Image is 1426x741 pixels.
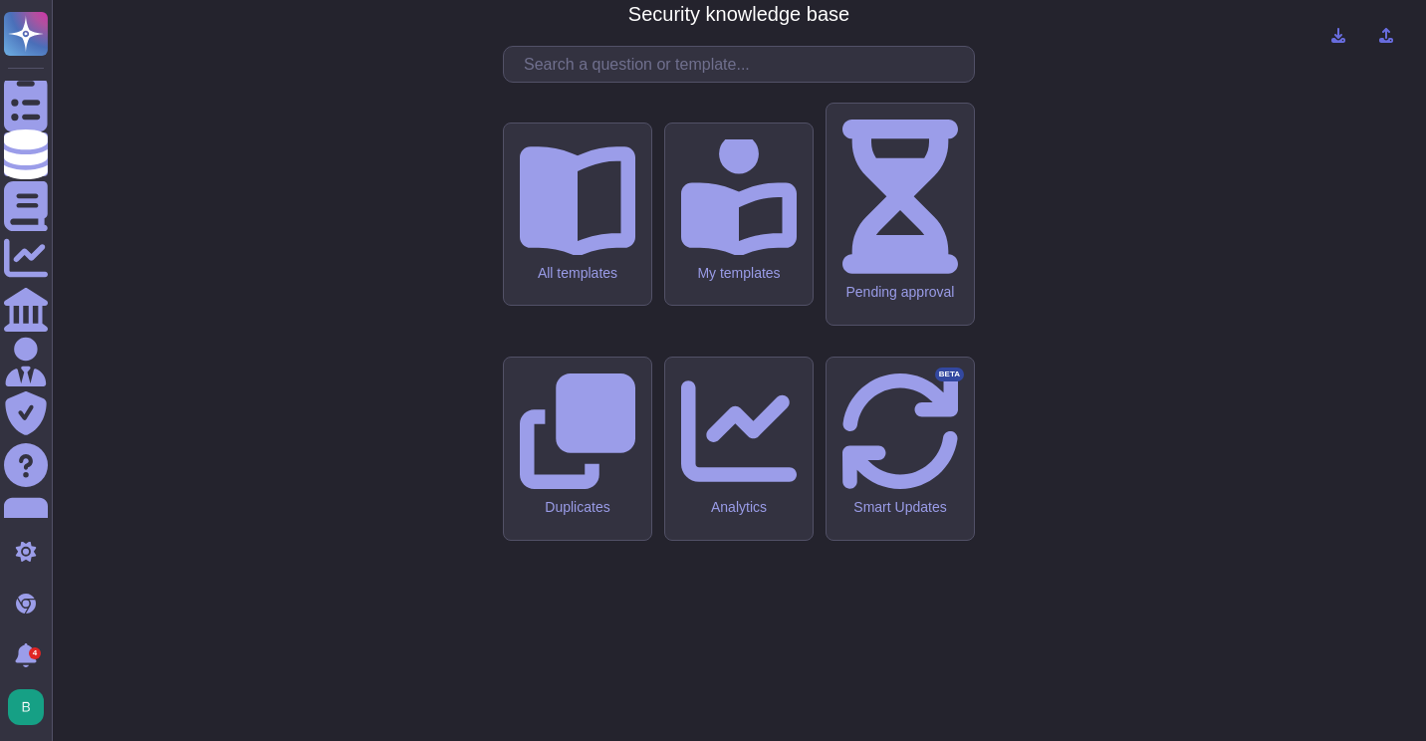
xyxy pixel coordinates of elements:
div: Analytics [681,499,797,516]
div: BETA [935,368,964,381]
div: Duplicates [520,499,635,516]
h3: Security knowledge base [628,2,849,26]
button: user [4,685,58,729]
div: All templates [520,265,635,282]
div: My templates [681,265,797,282]
input: Search a question or template... [514,47,974,82]
img: user [8,689,44,725]
div: 4 [29,647,41,659]
div: Smart Updates [842,499,958,516]
div: Pending approval [842,284,958,301]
